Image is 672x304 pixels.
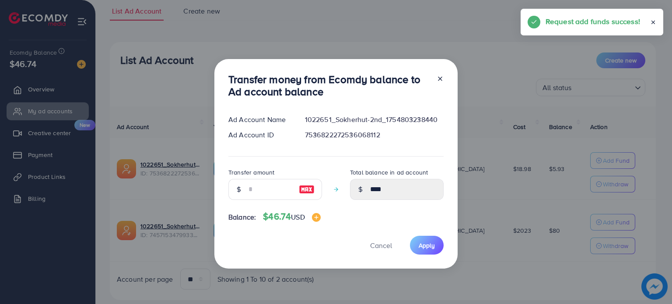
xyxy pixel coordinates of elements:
[228,212,256,222] span: Balance:
[359,236,403,255] button: Cancel
[298,130,451,140] div: 7536822272536068112
[263,211,320,222] h4: $46.74
[350,168,428,177] label: Total balance in ad account
[228,73,430,98] h3: Transfer money from Ecomdy balance to Ad account balance
[299,184,315,195] img: image
[298,115,451,125] div: 1022651_Sokherhut-2nd_1754803238440
[370,241,392,250] span: Cancel
[228,168,274,177] label: Transfer amount
[221,130,298,140] div: Ad Account ID
[546,16,640,27] h5: Request add funds success!
[419,241,435,250] span: Apply
[221,115,298,125] div: Ad Account Name
[312,213,321,222] img: image
[410,236,444,255] button: Apply
[291,212,304,222] span: USD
